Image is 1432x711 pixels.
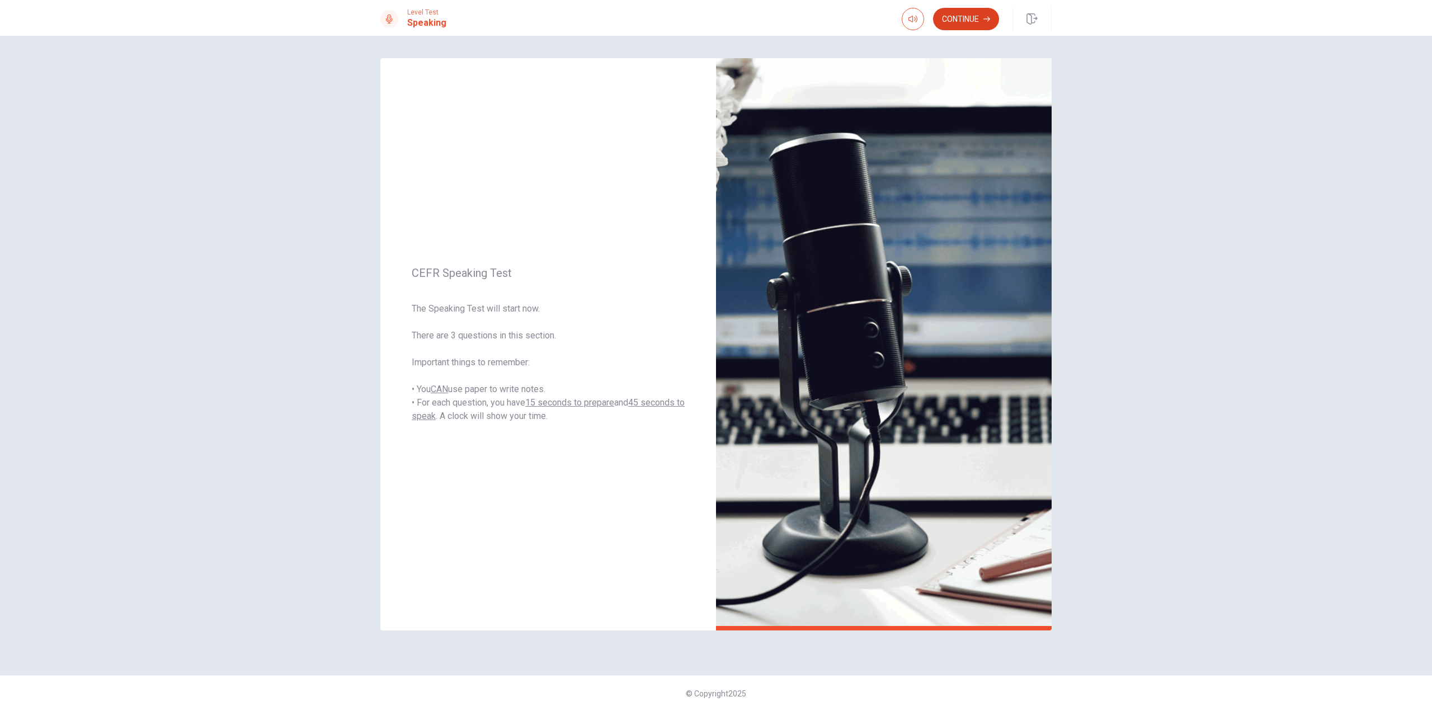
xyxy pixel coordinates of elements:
span: Level Test [407,8,446,16]
u: 15 seconds to prepare [525,397,614,408]
u: CAN [431,384,448,394]
img: speaking intro [716,58,1052,630]
span: CEFR Speaking Test [412,266,685,280]
u: 45 seconds to speak [412,397,685,421]
span: © Copyright 2025 [686,689,746,698]
button: Continue [933,8,999,30]
h1: Speaking [407,16,446,30]
span: The Speaking Test will start now. There are 3 questions in this section. Important things to reme... [412,302,685,423]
